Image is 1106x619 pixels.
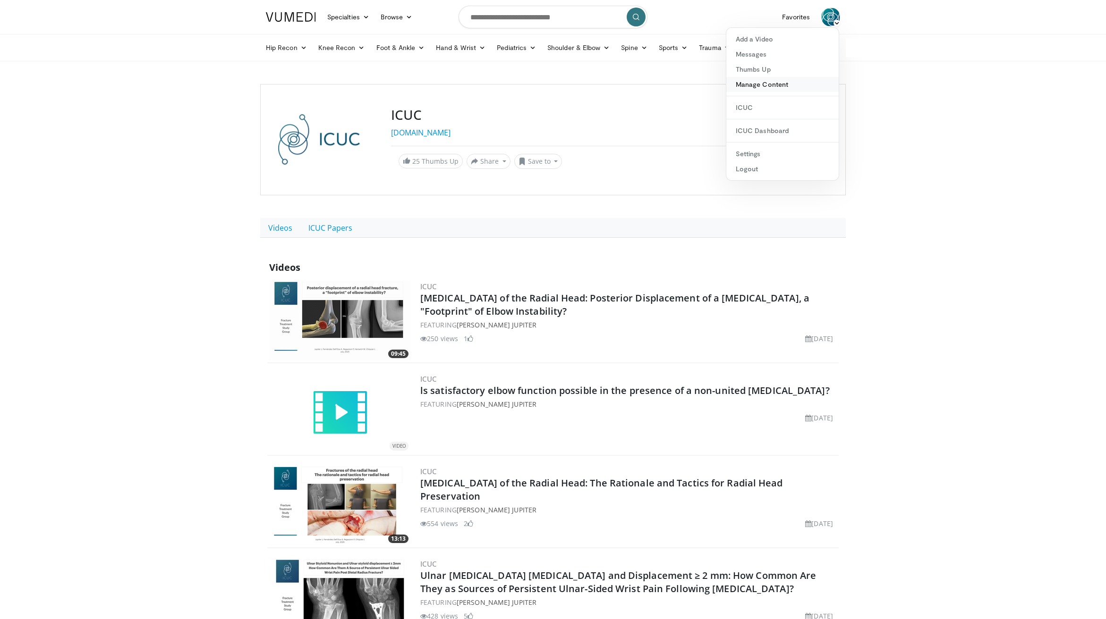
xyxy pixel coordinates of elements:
[313,38,371,57] a: Knee Recon
[420,282,437,291] a: ICUC
[464,519,473,528] li: 2
[420,569,817,595] a: Ulnar [MEDICAL_DATA] [MEDICAL_DATA] and Displacement ≥ 2 mm: How Common Are They as Sources of Pe...
[457,505,536,514] a: [PERSON_NAME] Jupiter
[420,505,837,515] div: FEATURING
[391,127,451,138] a: [DOMAIN_NAME]
[300,218,360,238] a: ICUC Papers
[269,280,411,360] img: cb50f203-b60d-40ba-aef3-10f35c6c1e39.png.300x170_q85_crop-smart_upscale.png
[375,8,418,26] a: Browse
[726,161,839,176] a: Logout
[726,123,839,138] a: ICUC Dashboard
[726,62,839,77] a: Thumbs Up
[420,597,837,607] div: FEATURING
[514,154,562,169] button: Save to
[542,38,615,57] a: Shoulder & Elbow
[420,374,437,384] a: ICUC
[821,8,840,26] img: Avatar
[457,598,536,607] a: [PERSON_NAME] Jupiter
[260,38,313,57] a: Hip Recon
[726,27,839,181] div: Avatar
[269,385,411,441] a: VIDEO
[388,535,408,543] span: 13:13
[459,6,647,28] input: Search topics, interventions
[391,107,832,123] h3: ICUC
[726,47,839,62] a: Messages
[776,8,816,26] a: Favorites
[322,8,375,26] a: Specialties
[269,465,411,545] img: 28bb1a9b-507c-46c6-adf3-732da66a0791.png.300x170_q85_crop-smart_upscale.png
[269,261,300,274] span: Videos
[726,100,839,115] a: ICUC
[430,38,491,57] a: Hand & Wrist
[464,334,473,343] li: 1
[420,519,458,528] li: 554 views
[653,38,694,57] a: Sports
[726,146,839,161] a: Settings
[420,559,437,569] a: ICUC
[260,218,300,238] a: Videos
[420,334,458,343] li: 250 views
[420,384,830,397] a: ls satisfactory elbow function possible in the presence of a non-united [MEDICAL_DATA]?
[467,154,510,169] button: Share
[726,77,839,92] a: Manage Content
[615,38,653,57] a: Spine
[399,154,463,168] a: 25 Thumbs Up
[457,400,536,409] a: [PERSON_NAME] Jupiter
[420,477,783,502] a: [MEDICAL_DATA] of the Radial Head: The Rationale and Tactics for Radial Head Preservation
[805,519,833,528] li: [DATE]
[457,320,536,329] a: [PERSON_NAME] Jupiter
[269,280,411,360] a: 09:45
[412,157,420,166] span: 25
[269,465,411,545] a: 13:13
[312,385,368,441] img: video.svg
[420,292,809,318] a: [MEDICAL_DATA] of the Radial Head: Posterior Displacement of a [MEDICAL_DATA], a "Footprint" of E...
[420,467,437,476] a: ICUC
[693,38,736,57] a: Trauma
[420,399,837,409] div: FEATURING
[491,38,542,57] a: Pediatrics
[805,413,833,423] li: [DATE]
[726,32,839,47] a: Add a Video
[388,350,408,358] span: 09:45
[805,334,833,343] li: [DATE]
[371,38,431,57] a: Foot & Ankle
[392,443,406,449] small: VIDEO
[266,12,316,22] img: VuMedi Logo
[420,320,837,330] div: FEATURING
